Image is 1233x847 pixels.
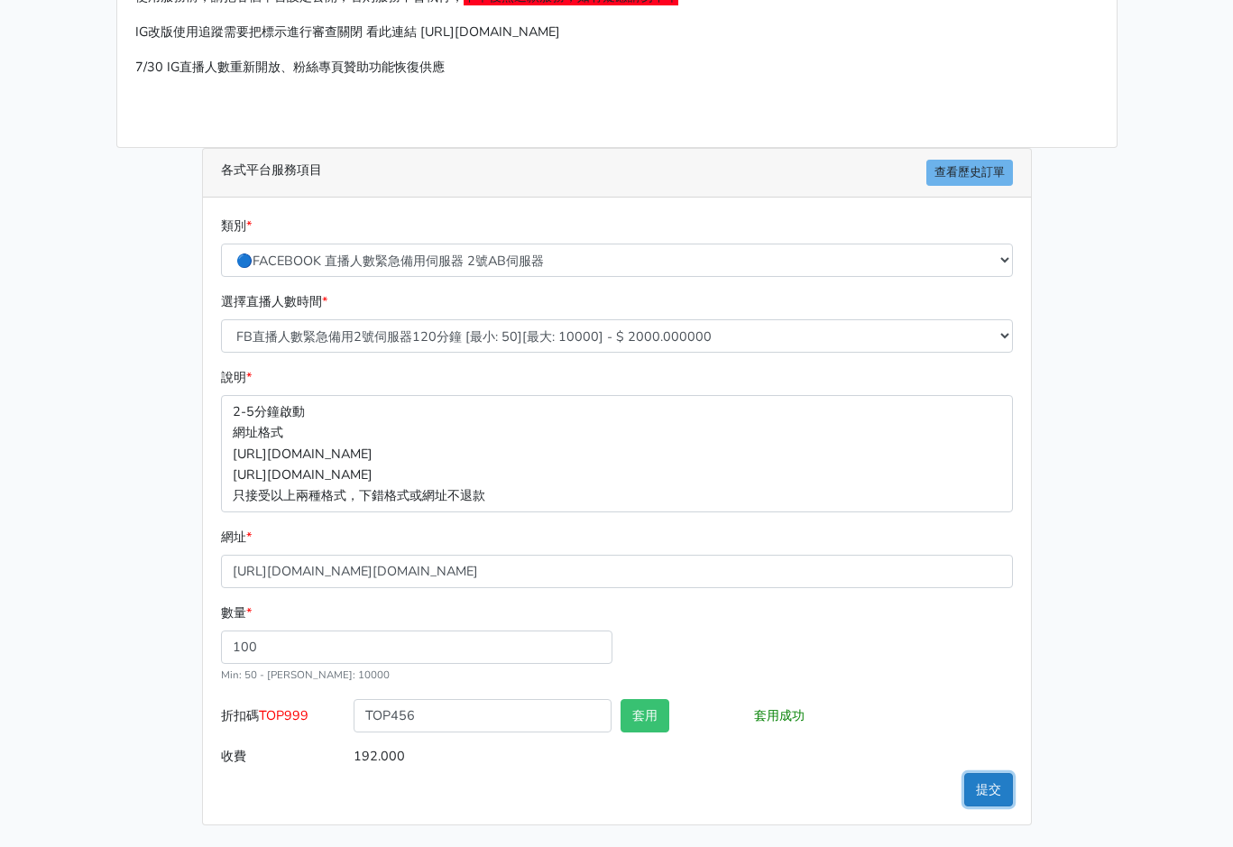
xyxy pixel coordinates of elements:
[259,706,308,724] span: TOP999
[221,603,252,623] label: 數量
[964,773,1013,806] button: 提交
[216,740,350,773] label: 收費
[203,149,1031,198] div: 各式平台服務項目
[135,22,1099,42] p: IG改版使用追蹤需要把標示進行審查關閉 看此連結 [URL][DOMAIN_NAME]
[221,555,1013,588] input: 這邊填入網址
[221,367,252,388] label: 說明
[221,395,1013,511] p: 2-5分鐘啟動 網址格式 [URL][DOMAIN_NAME] [URL][DOMAIN_NAME] 只接受以上兩種格式，下錯格式或網址不退款
[221,216,252,236] label: 類別
[221,667,390,682] small: Min: 50 - [PERSON_NAME]: 10000
[221,527,252,548] label: 網址
[926,160,1013,186] a: 查看歷史訂單
[135,57,1099,78] p: 7/30 IG直播人數重新開放、粉絲專頁贊助功能恢復供應
[216,699,350,740] label: 折扣碼
[621,699,669,732] button: 套用
[221,291,327,312] label: 選擇直播人數時間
